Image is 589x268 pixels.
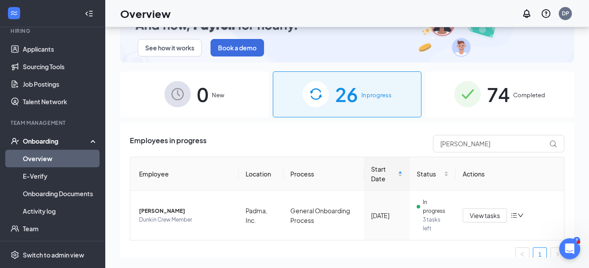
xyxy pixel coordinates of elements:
a: Onboarding Documents [23,185,98,202]
li: 1 [533,247,547,261]
div: Onboarding [23,137,90,145]
a: Activity log [23,202,98,220]
span: right [555,252,560,257]
li: Next Page [550,247,564,261]
span: Employees in progress [130,135,207,152]
div: Hiring [11,27,96,35]
span: left [520,252,525,257]
span: New [212,91,224,99]
a: Overview [23,150,98,167]
span: Dunkin Crew Member [139,215,232,224]
svg: Notifications [521,8,532,19]
span: 3 tasks left [423,215,449,233]
span: 0 [197,79,208,109]
th: Location [239,157,283,191]
svg: WorkstreamLogo [10,9,18,18]
span: Completed [513,91,545,99]
div: [DATE] [371,211,403,220]
a: Team [23,220,98,237]
svg: QuestionInfo [541,8,551,19]
h1: Overview [120,6,171,21]
span: View tasks [470,211,500,220]
a: 1 [533,248,546,261]
td: General Onboarding Process [283,191,364,240]
a: Job Postings [23,75,98,93]
li: Previous Page [515,247,529,261]
span: 74 [487,79,510,109]
input: Search by Name, Job Posting, or Process [433,135,564,152]
button: left [515,247,529,261]
button: See how it works [138,39,202,56]
span: Start Date [371,164,396,183]
svg: UserCheck [11,137,19,145]
th: Employee [130,157,239,191]
th: Status [410,157,456,191]
button: Book a demo [211,39,264,56]
button: View tasks [463,208,507,222]
span: down [518,212,524,219]
td: Padma, Inc. [239,191,283,240]
div: Switch to admin view [23,250,84,259]
button: right [550,247,564,261]
svg: Settings [11,250,19,259]
div: DP [562,10,569,17]
span: bars [510,212,518,219]
div: Team Management [11,119,96,127]
iframe: Intercom live chat [559,238,580,259]
span: Status [417,169,442,179]
a: Talent Network [23,93,98,110]
span: In progress [423,198,449,215]
a: Sourcing Tools [23,58,98,75]
a: DocumentsCrown [23,237,98,255]
a: E-Verify [23,167,98,185]
span: In progress [361,91,392,99]
svg: Collapse [85,9,93,18]
span: [PERSON_NAME] [139,207,232,215]
a: Applicants [23,40,98,58]
th: Process [283,157,364,191]
th: Actions [456,157,564,191]
span: 26 [335,79,358,109]
div: 3 [573,237,580,244]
